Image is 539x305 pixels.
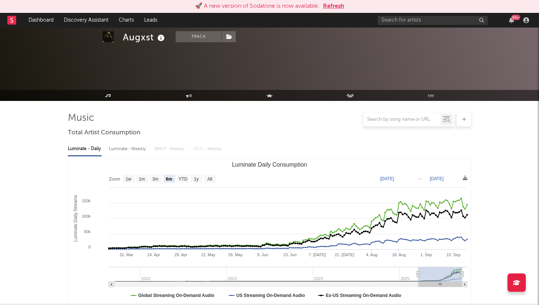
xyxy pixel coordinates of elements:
[126,177,132,182] text: 1w
[509,17,514,23] button: 99+
[120,253,133,257] text: 31. Mar
[109,177,120,182] text: Zoom
[447,253,461,257] text: 15. Sep
[88,245,91,249] text: 0
[335,253,354,257] text: 21. [DATE]
[153,177,159,182] text: 3m
[68,128,140,137] span: Total Artist Consumption
[138,293,214,298] text: Global Streaming On-Demand Audio
[139,177,145,182] text: 1m
[228,253,243,257] text: 26. May
[326,293,401,298] text: Ex-US Streaming On-Demand Audio
[236,293,305,298] text: US Streaming On-Demand Audio
[257,253,268,257] text: 9. Jun
[73,195,78,242] text: Luminate Daily Streams
[421,253,432,257] text: 1. Sep
[114,13,139,28] a: Charts
[380,176,394,181] text: [DATE]
[194,177,199,182] text: 1y
[323,2,344,11] button: Refresh
[59,13,114,28] a: Discovery Assistant
[232,161,307,168] text: Luminate Daily Consumption
[430,176,444,181] text: [DATE]
[366,253,377,257] text: 4. Aug
[147,253,160,257] text: 14. Apr
[363,117,441,123] input: Search by song name or URL
[283,253,297,257] text: 23. Jun
[82,214,91,218] text: 100k
[139,13,162,28] a: Leads
[176,31,221,42] button: Track
[109,143,147,155] div: Luminate - Weekly
[392,253,406,257] text: 18. Aug
[166,177,172,182] text: 6m
[309,253,326,257] text: 7. [DATE]
[23,13,59,28] a: Dashboard
[68,143,102,155] div: Luminate - Daily
[417,176,422,181] text: →
[201,253,216,257] text: 12. May
[175,253,187,257] text: 28. Apr
[511,15,520,20] div: 99 +
[195,2,319,11] div: 🚀 A new version of Sodatone is now available.
[207,177,212,182] text: All
[378,16,488,25] input: Search for artists
[123,31,166,43] div: Augxst
[82,199,91,203] text: 150k
[84,229,91,234] text: 50k
[179,177,187,182] text: YTD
